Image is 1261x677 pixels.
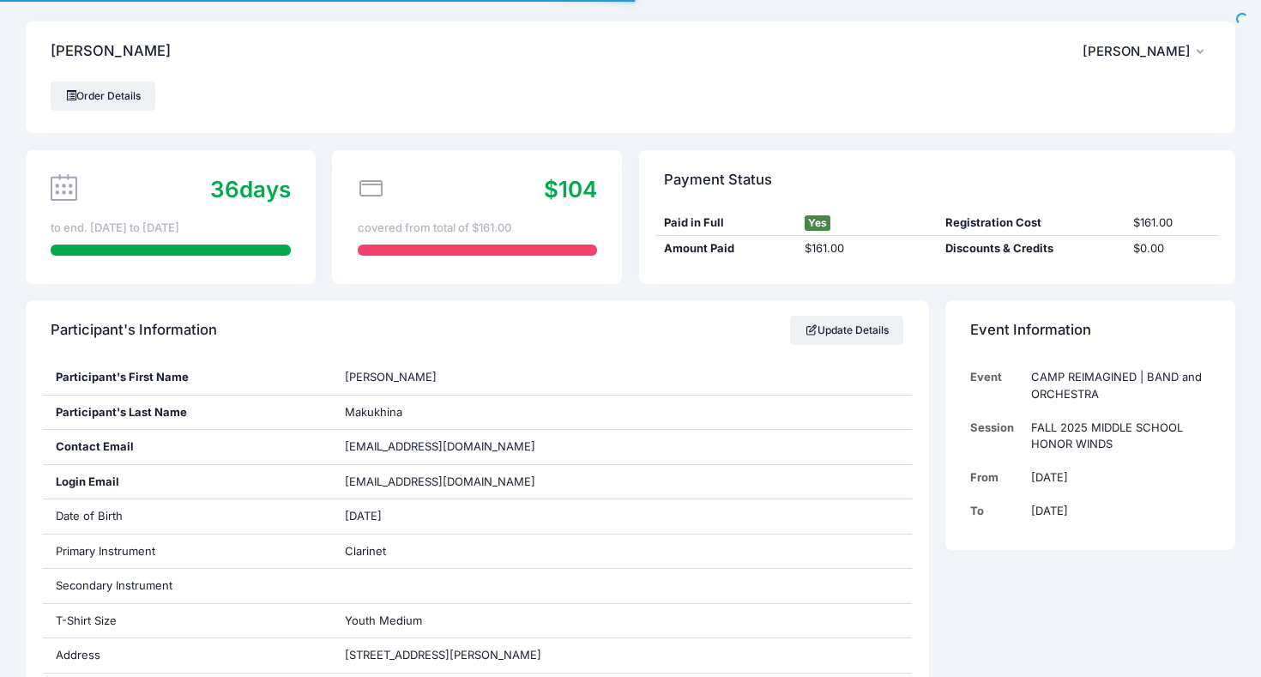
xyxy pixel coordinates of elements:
[43,396,333,430] div: Participant's Last Name
[51,27,171,76] h4: [PERSON_NAME]
[970,306,1091,355] h4: Event Information
[1125,240,1218,257] div: $0.00
[937,240,1125,257] div: Discounts & Credits
[544,176,597,202] span: $104
[1023,461,1210,494] td: [DATE]
[1023,360,1210,411] td: CAMP REIMAGINED | BAND and ORCHESTRA
[43,535,333,569] div: Primary Instrument
[655,240,796,257] div: Amount Paid
[210,172,291,206] div: days
[210,176,239,202] span: 36
[345,648,541,662] span: [STREET_ADDRESS][PERSON_NAME]
[970,494,1023,528] td: To
[805,215,830,231] span: Yes
[51,220,290,237] div: to end. [DATE] to [DATE]
[51,82,155,111] a: Order Details
[358,220,597,237] div: covered from total of $161.00
[655,215,796,232] div: Paid in Full
[664,155,772,204] h4: Payment Status
[43,569,333,603] div: Secondary Instrument
[43,465,333,499] div: Login Email
[970,360,1023,411] td: Event
[1083,44,1191,59] span: [PERSON_NAME]
[1023,494,1210,528] td: [DATE]
[345,544,386,558] span: Clarinet
[51,306,217,355] h4: Participant's Information
[937,215,1125,232] div: Registration Cost
[970,411,1023,462] td: Session
[790,316,904,345] a: Update Details
[43,638,333,673] div: Address
[345,370,437,384] span: [PERSON_NAME]
[43,499,333,534] div: Date of Birth
[345,614,422,627] span: Youth Medium
[1083,32,1210,71] button: [PERSON_NAME]
[1125,215,1218,232] div: $161.00
[345,509,382,523] span: [DATE]
[345,405,402,419] span: Makukhina
[1023,411,1210,462] td: FALL 2025 MIDDLE SCHOOL HONOR WINDS
[345,474,559,491] span: [EMAIL_ADDRESS][DOMAIN_NAME]
[345,439,535,453] span: [EMAIL_ADDRESS][DOMAIN_NAME]
[796,240,937,257] div: $161.00
[970,461,1023,494] td: From
[43,360,333,395] div: Participant's First Name
[43,430,333,464] div: Contact Email
[43,604,333,638] div: T-Shirt Size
